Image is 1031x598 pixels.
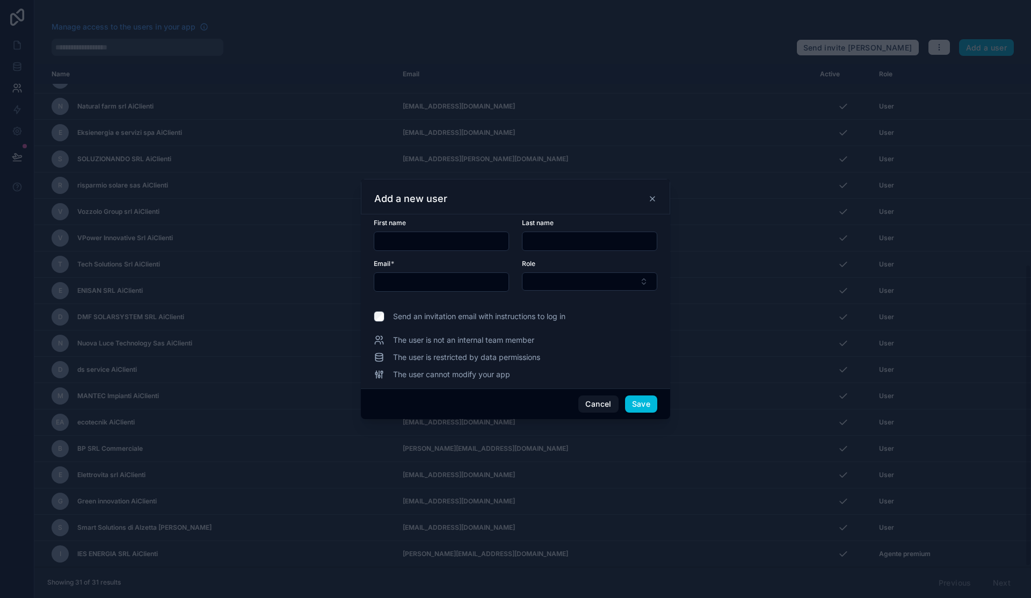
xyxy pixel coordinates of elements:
span: First name [374,219,406,227]
span: Role [522,260,535,268]
span: Send an invitation email with instructions to log in [393,311,565,322]
span: Email [374,260,390,268]
span: The user cannot modify your app [393,369,510,380]
input: Send an invitation email with instructions to log in [374,311,384,322]
button: Save [625,395,657,413]
span: Last name [522,219,554,227]
button: Cancel [578,395,618,413]
button: Select Button [522,272,657,291]
span: The user is not an internal team member [393,335,534,345]
h3: Add a new user [374,192,447,205]
span: The user is restricted by data permissions [393,352,540,363]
